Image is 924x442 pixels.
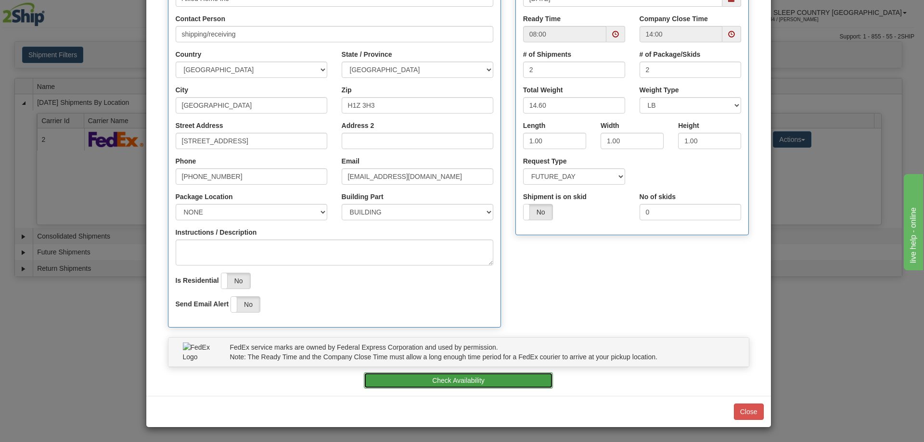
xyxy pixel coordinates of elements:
[176,276,219,285] label: Is Residential
[176,85,188,95] label: City
[176,299,229,309] label: Send Email Alert
[176,192,233,202] label: Package Location
[342,156,359,166] label: Email
[231,297,260,312] label: No
[524,204,552,220] label: No
[523,192,587,202] label: Shipment is on skid
[523,50,571,59] label: # of Shipments
[640,192,676,202] label: No of skids
[342,192,384,202] label: Building Part
[342,121,374,130] label: Address 2
[678,121,699,130] label: Height
[640,50,701,59] label: # of Package/Skids
[523,156,567,166] label: Request Type
[176,14,225,24] label: Contact Person
[176,121,223,130] label: Street Address
[183,342,216,362] img: FedEx Logo
[640,85,679,95] label: Weight Type
[223,342,742,362] div: FedEx service marks are owned by Federal Express Corporation and used by permission. Note: The Re...
[902,172,923,270] iframe: chat widget
[176,227,257,237] label: Instructions / Description
[523,14,561,24] label: Ready Time
[640,14,708,24] label: Company Close Time
[364,372,553,389] button: Check Availability
[7,6,89,17] div: live help - online
[176,156,196,166] label: Phone
[734,404,764,420] button: Close
[523,121,546,130] label: Length
[601,121,619,130] label: Width
[221,273,250,289] label: No
[342,50,392,59] label: State / Province
[176,50,202,59] label: Country
[523,85,563,95] label: Total Weight
[342,85,352,95] label: Zip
